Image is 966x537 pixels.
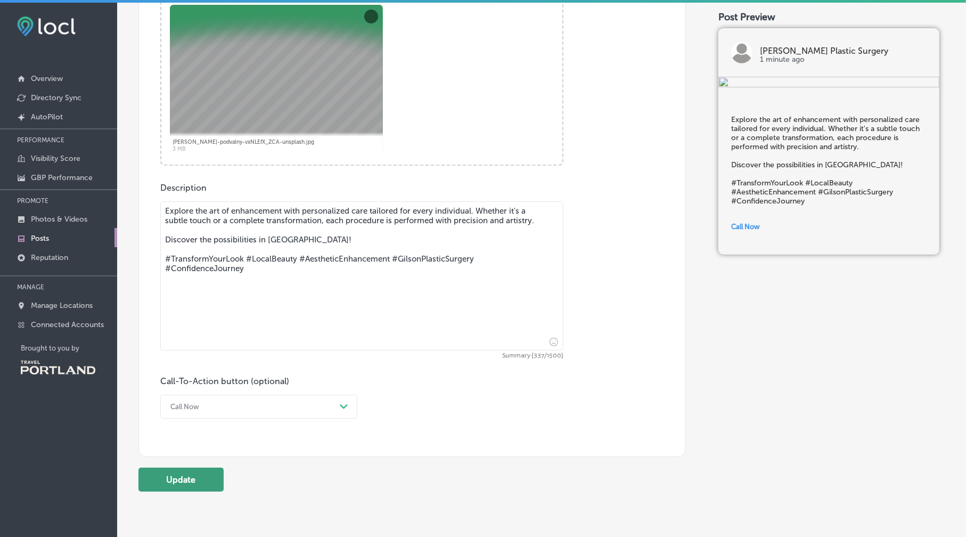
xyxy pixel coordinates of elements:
textarea: Explore the art of enhancement with personalized care tailored for every individual. Whether it's... [160,201,563,351]
p: [PERSON_NAME] Plastic Surgery [760,47,927,55]
p: Posts [31,234,49,243]
p: Visibility Score [31,154,80,163]
p: Reputation [31,253,68,262]
p: Manage Locations [31,301,93,310]
p: Directory Sync [31,93,81,102]
span: Call Now [731,223,760,231]
p: Brought to you by [21,344,117,352]
div: Post Preview [718,11,945,23]
p: Photos & Videos [31,215,87,224]
p: Connected Accounts [31,320,104,329]
h5: Explore the art of enhancement with personalized care tailored for every individual. Whether it's... [731,115,927,206]
span: Insert emoji [545,335,558,348]
label: Description [160,183,207,193]
p: 1 minute ago [760,55,927,64]
div: Call Now [170,403,199,411]
img: fda3e92497d09a02dc62c9cd864e3231.png [17,17,76,36]
img: 17da5097-4716-426f-a2ac-dd897f7a314f [718,77,939,89]
button: Update [138,468,224,492]
p: Overview [31,74,63,83]
p: AutoPilot [31,112,63,121]
img: logo [731,42,752,63]
label: Call-To-Action button (optional) [160,376,289,386]
p: GBP Performance [31,173,93,182]
img: Travel Portland [21,361,95,375]
span: Summary (337/1500) [160,353,563,359]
